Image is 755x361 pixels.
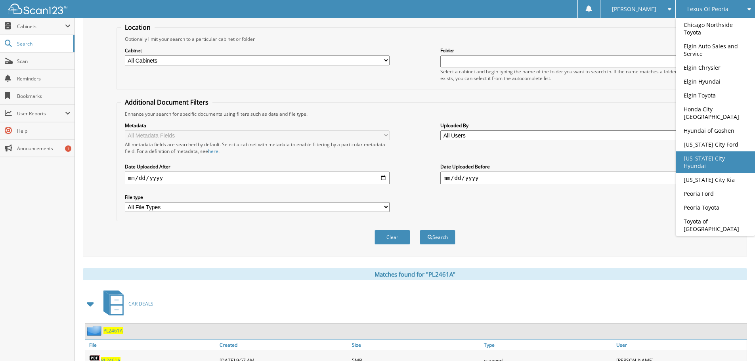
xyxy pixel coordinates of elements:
div: Enhance your search for specific documents using filters such as date and file type. [121,111,709,117]
label: Metadata [125,122,390,129]
div: Optionally limit your search to a particular cabinet or folder [121,36,709,42]
a: Elgin Toyota [676,88,755,102]
span: Announcements [17,145,71,152]
span: Bookmarks [17,93,71,99]
span: User Reports [17,110,65,117]
label: Folder [440,47,705,54]
a: Honda City [GEOGRAPHIC_DATA] [676,102,755,124]
label: Date Uploaded Before [440,163,705,170]
a: File [85,340,218,350]
a: Peoria Ford [676,187,755,201]
input: end [440,172,705,184]
label: Uploaded By [440,122,705,129]
span: Search [17,40,69,47]
span: Help [17,128,71,134]
img: scan123-logo-white.svg [8,4,67,14]
label: Cabinet [125,47,390,54]
div: Matches found for "PL2461A" [83,268,747,280]
a: User [614,340,747,350]
a: Elgin Chrysler [676,61,755,74]
div: 1 [65,145,71,152]
label: File type [125,194,390,201]
span: CAR DEALS [128,300,153,307]
a: here [208,148,218,155]
a: PL2461A [103,327,123,334]
a: Chicago Northside Toyota [676,18,755,39]
div: All metadata fields are searched by default. Select a cabinet with metadata to enable filtering b... [125,141,390,155]
span: [PERSON_NAME] [612,7,656,11]
legend: Location [121,23,155,32]
div: Select a cabinet and begin typing the name of the folder you want to search in. If the name match... [440,68,705,82]
span: Lexus Of Peoria [687,7,728,11]
a: [US_STATE] City Ford [676,138,755,151]
a: Peoria Toyota [676,201,755,214]
span: Reminders [17,75,71,82]
a: Hyundai of Goshen [676,124,755,138]
label: Date Uploaded After [125,163,390,170]
button: Clear [375,230,410,244]
a: Type [482,340,614,350]
a: [US_STATE] City Hyundai [676,151,755,173]
input: start [125,172,390,184]
a: Elgin Hyundai [676,74,755,88]
a: Elgin Auto Sales and Service [676,39,755,61]
span: Scan [17,58,71,65]
a: [US_STATE] City Kia [676,173,755,187]
a: CAR DEALS [99,288,153,319]
button: Search [420,230,455,244]
img: folder2.png [87,326,103,336]
a: Toyota of [GEOGRAPHIC_DATA] [676,214,755,236]
a: Created [218,340,350,350]
legend: Additional Document Filters [121,98,212,107]
span: Cabinets [17,23,65,30]
a: Size [350,340,482,350]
